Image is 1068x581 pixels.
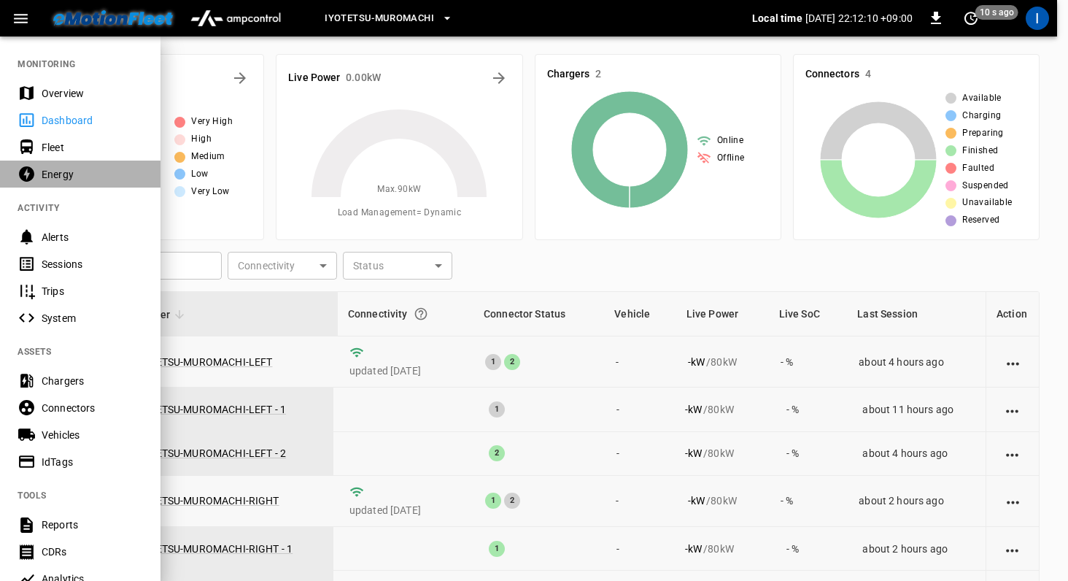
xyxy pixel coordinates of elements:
div: Connectors [42,401,143,415]
div: Energy [42,167,143,182]
img: ampcontrol.io logo [185,4,287,32]
img: Customer Logo [47,4,179,32]
div: Dashboard [42,113,143,128]
div: Trips [42,284,143,299]
div: Reports [42,517,143,532]
div: System [42,311,143,326]
button: set refresh interval [959,7,983,30]
div: IdTags [42,455,143,469]
div: Vehicles [42,428,143,442]
span: Iyotetsu-Muromachi [325,10,434,27]
p: Local time [752,11,802,26]
div: CDRs [42,545,143,559]
div: Overview [42,86,143,101]
div: profile-icon [1026,7,1049,30]
div: Fleet [42,140,143,155]
span: 10 s ago [975,5,1018,20]
p: [DATE] 22:12:10 +09:00 [805,11,913,26]
div: Chargers [42,374,143,388]
div: Alerts [42,230,143,245]
div: Sessions [42,257,143,272]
